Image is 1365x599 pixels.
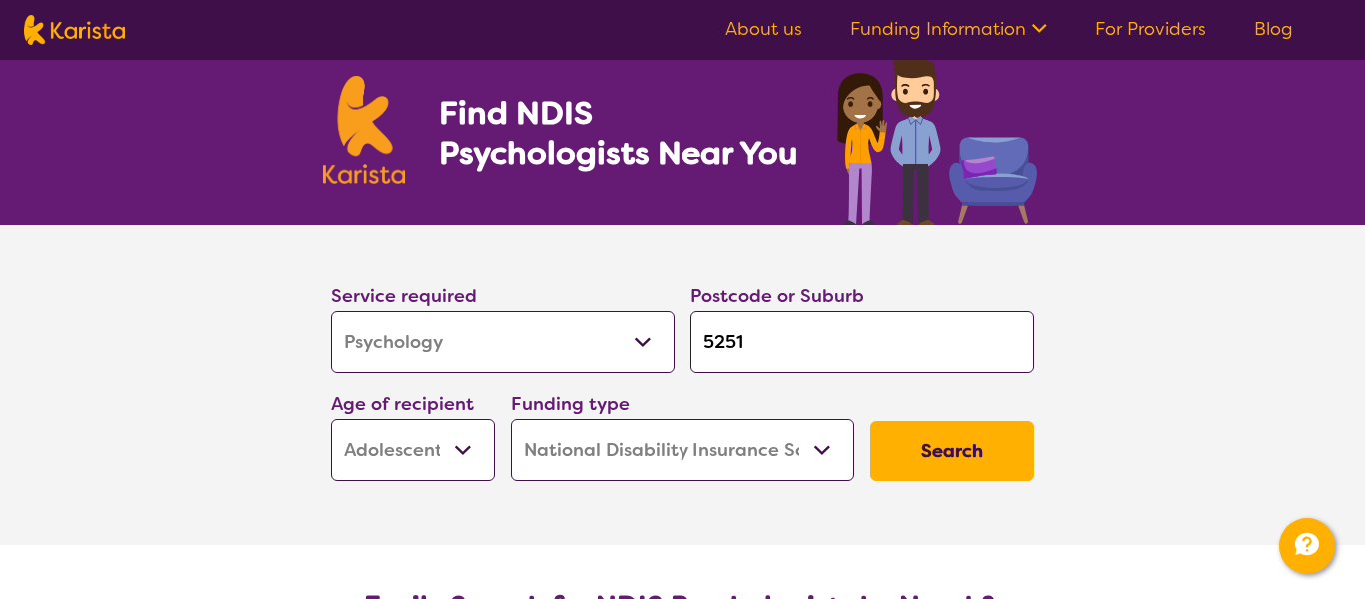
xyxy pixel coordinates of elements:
[323,76,405,184] img: Karista logo
[331,392,474,416] label: Age of recipient
[24,15,125,45] img: Karista logo
[331,284,477,308] label: Service required
[870,421,1034,481] button: Search
[850,17,1047,41] a: Funding Information
[830,50,1042,225] img: psychology
[1279,518,1335,574] button: Channel Menu
[1095,17,1206,41] a: For Providers
[690,311,1034,373] input: Type
[1254,17,1293,41] a: Blog
[725,17,802,41] a: About us
[439,93,808,173] h1: Find NDIS Psychologists Near You
[690,284,864,308] label: Postcode or Suburb
[511,392,630,416] label: Funding type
